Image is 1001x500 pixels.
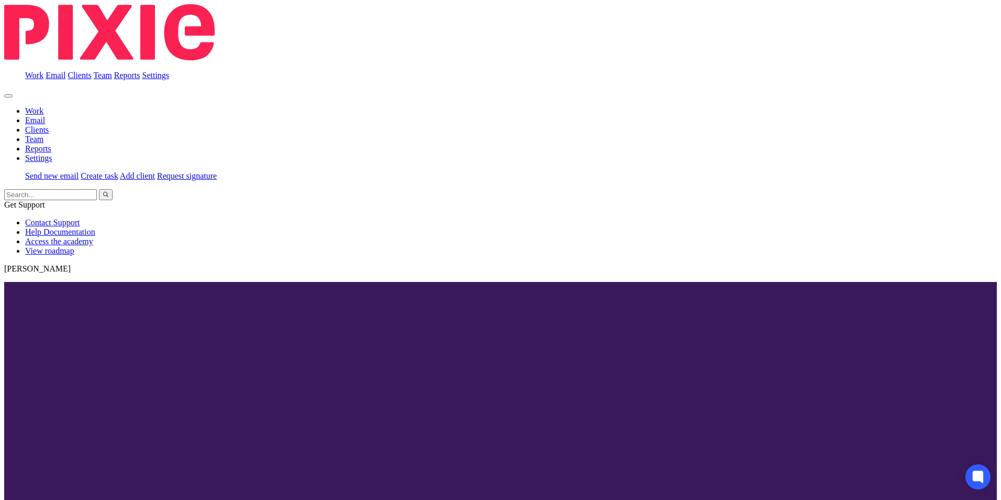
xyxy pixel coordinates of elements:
[25,237,93,246] a: Access the academy
[25,171,79,180] a: Send new email
[25,106,43,115] a: Work
[25,144,51,153] a: Reports
[142,71,170,80] a: Settings
[114,71,140,80] a: Reports
[25,218,80,227] a: Contact Support
[4,200,45,209] span: Get Support
[68,71,91,80] a: Clients
[25,154,52,162] a: Settings
[157,171,217,180] a: Request signature
[4,264,997,274] p: [PERSON_NAME]
[25,125,49,134] a: Clients
[25,71,43,80] a: Work
[120,171,155,180] a: Add client
[81,171,118,180] a: Create task
[4,4,215,60] img: Pixie
[25,116,45,125] a: Email
[99,189,113,200] button: Search
[25,135,43,144] a: Team
[25,246,74,255] a: View roadmap
[4,189,97,200] input: Search
[25,227,95,236] a: Help Documentation
[93,71,112,80] a: Team
[46,71,65,80] a: Email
